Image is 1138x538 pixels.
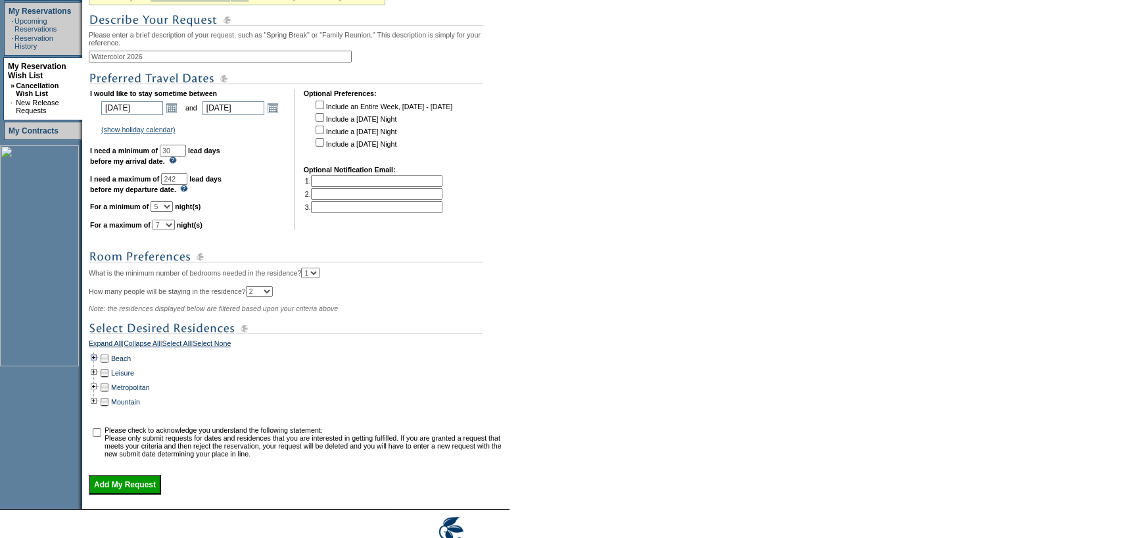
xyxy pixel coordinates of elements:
a: Beach [111,355,131,362]
td: and [183,99,199,117]
a: Expand All [89,339,122,351]
b: » [11,82,14,89]
td: Please check to acknowledge you understand the following statement: Please only submit requests f... [105,426,505,458]
a: My Reservation Wish List [8,62,66,80]
a: New Release Requests [16,99,59,114]
a: Mountain [111,398,140,406]
img: questionMark_lightBlue.gif [180,185,188,192]
div: | | | [89,339,506,351]
b: I need a minimum of [90,147,158,155]
b: night(s) [175,203,201,210]
span: Note: the residences displayed below are filtered based upon your criteria above [89,305,338,312]
b: lead days before my arrival date. [90,147,220,165]
input: Add My Request [89,475,161,495]
a: Metropolitan [111,383,150,391]
b: For a minimum of [90,203,149,210]
img: questionMark_lightBlue.gif [169,157,177,164]
b: I need a maximum of [90,175,159,183]
a: (show holiday calendar) [101,126,176,134]
a: Reservation History [14,34,53,50]
td: · [11,99,14,114]
td: 2. [305,188,442,200]
b: For a maximum of [90,221,151,229]
a: Open the calendar popup. [164,101,179,115]
td: 3. [305,201,442,213]
a: My Reservations [9,7,71,16]
a: Collapse All [124,339,160,351]
b: I would like to stay sometime between [90,89,217,97]
a: Select None [193,339,231,351]
a: Upcoming Reservations [14,17,57,33]
a: Cancellation Wish List [16,82,59,97]
a: Leisure [111,369,134,377]
img: subTtlRoomPreferences.gif [89,249,483,265]
input: Date format: M/D/Y. Shortcut keys: [T] for Today. [UP] or [.] for Next Day. [DOWN] or [,] for Pre... [202,101,264,115]
td: 1. [305,175,442,187]
b: Optional Preferences: [304,89,377,97]
input: Date format: M/D/Y. Shortcut keys: [T] for Today. [UP] or [.] for Next Day. [DOWN] or [,] for Pre... [101,101,163,115]
b: night(s) [177,221,202,229]
a: My Contracts [9,126,59,135]
a: Select All [162,339,191,351]
b: Optional Notification Email: [304,166,396,174]
a: Open the calendar popup. [266,101,280,115]
td: Include an Entire Week, [DATE] - [DATE] Include a [DATE] Night Include a [DATE] Night Include a [... [313,99,452,157]
td: · [11,17,13,33]
b: lead days before my departure date. [90,175,222,193]
td: · [11,34,13,50]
